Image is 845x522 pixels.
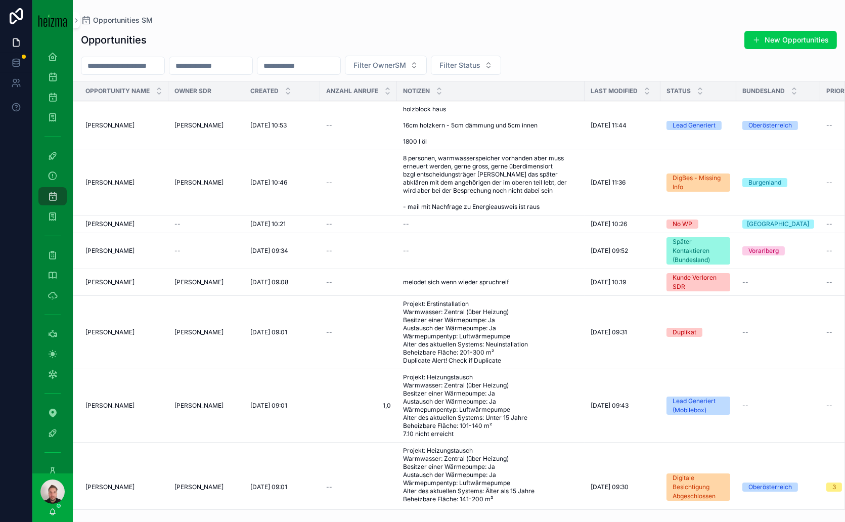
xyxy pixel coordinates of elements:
[673,173,724,192] div: DigBes - Missing Info
[666,473,730,501] a: Digitale Besichtigung Abgeschlossen
[250,328,287,336] span: [DATE] 09:01
[250,220,286,228] span: [DATE] 10:21
[174,247,181,255] span: --
[666,220,730,229] a: No WP
[81,15,153,25] a: Opportunities SM
[591,220,627,228] span: [DATE] 10:26
[326,121,391,129] a: --
[250,483,314,491] a: [DATE] 09:01
[403,87,430,95] span: Notizen
[591,121,627,129] span: [DATE] 11:44
[666,173,730,192] a: DigBes - Missing Info
[744,31,837,49] button: New Opportunities
[591,402,654,410] a: [DATE] 09:43
[81,33,147,47] h1: Opportunities
[666,237,730,265] a: Später Kontaktieren (Bundesland)
[174,278,238,286] a: [PERSON_NAME]
[326,328,391,336] a: --
[742,483,814,492] a: Oberösterreich
[826,247,832,255] span: --
[403,247,409,255] span: --
[85,179,135,187] span: [PERSON_NAME]
[742,178,814,187] a: Burgenland
[326,247,391,255] a: --
[353,60,406,70] span: Filter OwnerSM
[174,179,224,187] span: [PERSON_NAME]
[591,179,626,187] span: [DATE] 11:36
[826,402,832,410] span: --
[326,220,332,228] span: --
[403,373,579,438] a: Projekt: Heizungstausch Warmwasser: Zentral (über Heizung) Besitzer einer Wärmepumpe: Ja Austausc...
[742,328,748,336] span: --
[174,220,181,228] span: --
[666,121,730,130] a: Lead Generiert
[174,328,238,336] a: [PERSON_NAME]
[673,237,724,265] div: Später Kontaktieren (Bundesland)
[85,247,135,255] span: [PERSON_NAME]
[85,278,162,286] a: [PERSON_NAME]
[250,278,288,286] span: [DATE] 09:08
[250,121,314,129] a: [DATE] 10:53
[591,402,629,410] span: [DATE] 09:43
[250,402,287,410] span: [DATE] 09:01
[826,179,832,187] span: --
[403,278,579,286] a: melodet sich wenn wieder spruchreif
[174,87,211,95] span: Owner SDR
[174,121,224,129] span: [PERSON_NAME]
[403,300,579,365] a: Projekt: Erstinstallation Warmwasser: Zentral (über Heizung) Besitzer einer Wärmepumpe: Ja Austau...
[742,278,814,286] a: --
[326,483,391,491] a: --
[403,220,409,228] span: --
[85,121,135,129] span: [PERSON_NAME]
[326,247,332,255] span: --
[591,179,654,187] a: [DATE] 11:36
[742,121,814,130] a: Oberösterreich
[742,246,814,255] a: Vorarlberg
[748,121,792,130] div: Oberösterreich
[403,105,579,146] span: holzblock haus 16cm holzkern - 5cm dämmung und 5cm innen 1800 l öl
[326,87,378,95] span: Anzahl Anrufe
[32,40,73,473] div: scrollable content
[174,402,224,410] span: [PERSON_NAME]
[826,328,832,336] span: --
[826,121,832,129] span: --
[832,483,836,492] div: 3
[591,328,627,336] span: [DATE] 09:31
[748,483,792,492] div: Oberösterreich
[174,247,238,255] a: --
[403,278,509,286] span: melodet sich wenn wieder spruchreif
[85,121,162,129] a: [PERSON_NAME]
[742,328,814,336] a: --
[742,402,748,410] span: --
[742,87,785,95] span: Bundesland
[326,179,391,187] a: --
[326,402,391,410] a: 1,0
[742,220,814,229] a: [GEOGRAPHIC_DATA]
[591,278,654,286] a: [DATE] 10:19
[174,278,224,286] span: [PERSON_NAME]
[326,121,332,129] span: --
[591,328,654,336] a: [DATE] 09:31
[174,483,238,491] a: [PERSON_NAME]
[403,247,579,255] a: --
[85,402,162,410] a: [PERSON_NAME]
[326,278,391,286] a: --
[673,328,696,337] div: Duplikat
[250,87,279,95] span: Created
[250,179,314,187] a: [DATE] 10:46
[673,397,724,415] div: Lead Generiert (Mobilebox)
[326,483,332,491] span: --
[666,397,730,415] a: Lead Generiert (Mobilebox)
[174,179,238,187] a: [PERSON_NAME]
[85,278,135,286] span: [PERSON_NAME]
[748,178,781,187] div: Burgenland
[250,402,314,410] a: [DATE] 09:01
[403,220,579,228] a: --
[85,328,135,336] span: [PERSON_NAME]
[747,220,810,229] div: [GEOGRAPHIC_DATA]
[93,15,153,25] span: Opportunities SM
[591,247,654,255] a: [DATE] 09:52
[742,278,748,286] span: --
